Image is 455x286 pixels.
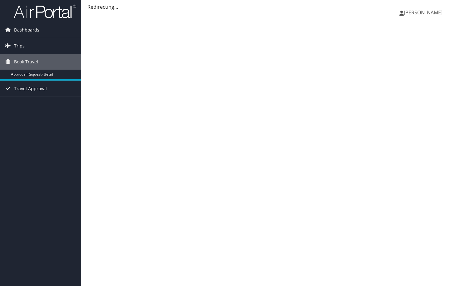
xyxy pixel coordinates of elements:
div: Redirecting... [87,3,449,11]
span: [PERSON_NAME] [404,9,443,16]
img: airportal-logo.png [14,4,76,19]
span: Book Travel [14,54,38,70]
span: Trips [14,38,25,54]
span: Dashboards [14,22,39,38]
a: [PERSON_NAME] [399,3,449,22]
span: Travel Approval [14,81,47,96]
